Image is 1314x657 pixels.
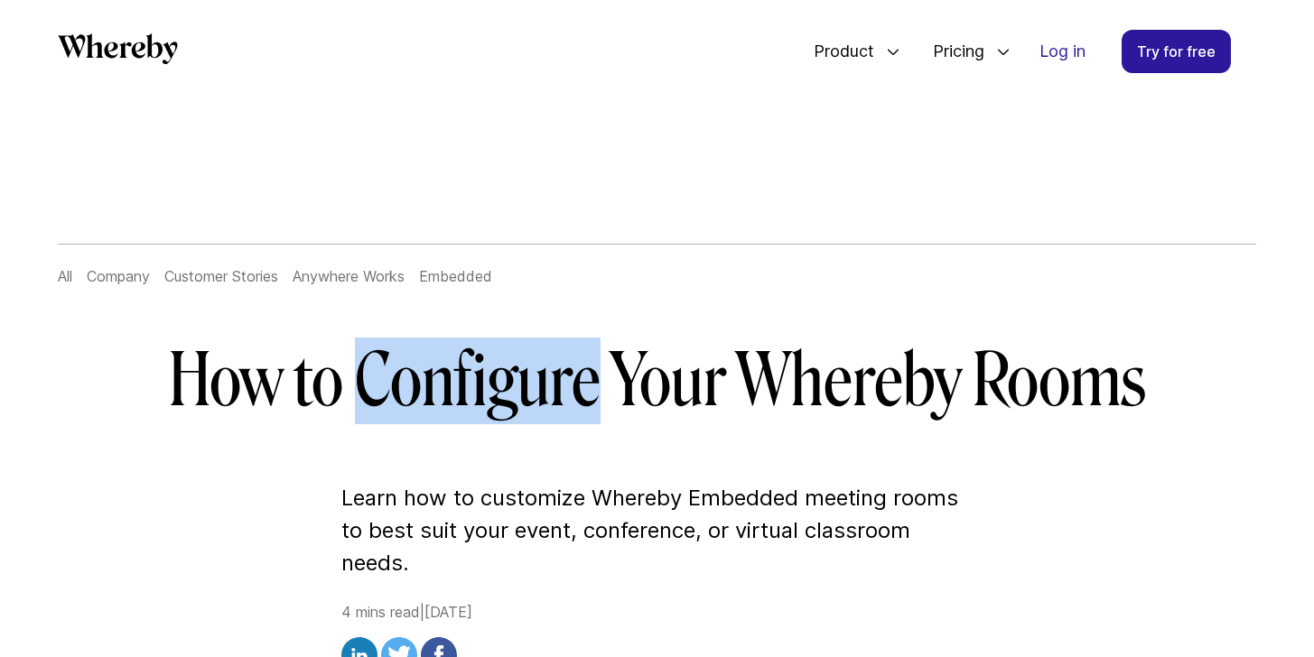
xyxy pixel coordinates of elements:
[915,22,989,81] span: Pricing
[58,33,178,70] a: Whereby
[796,22,879,81] span: Product
[87,267,150,285] a: Company
[164,267,278,285] a: Customer Stories
[1122,30,1231,73] a: Try for free
[419,267,492,285] a: Embedded
[58,267,72,285] a: All
[58,33,178,64] svg: Whereby
[341,482,974,579] p: Learn how to customize Whereby Embedded meeting rooms to best suit your event, conference, or vir...
[137,338,1178,424] h1: How to Configure Your Whereby Rooms
[293,267,405,285] a: Anywhere Works
[1025,31,1100,72] a: Log in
